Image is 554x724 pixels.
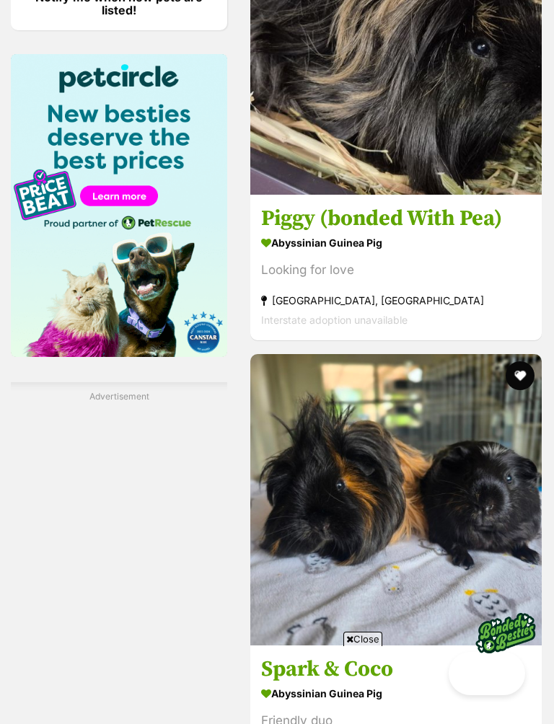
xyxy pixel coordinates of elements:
div: Looking for love [261,260,531,280]
iframe: Help Scout Beacon - Open [449,652,525,695]
img: Spark & Coco - Abyssinian Guinea Pig [250,354,542,645]
span: Interstate adoption unavailable [261,314,408,326]
span: Close [343,632,382,646]
h3: Piggy (bonded With Pea) [261,205,531,232]
button: favourite [506,361,535,390]
img: bonded besties [470,598,542,670]
strong: Abyssinian Guinea Pig [261,232,531,253]
iframe: Advertisement [14,652,540,717]
img: Pet Circle promo banner [11,54,227,357]
a: Piggy (bonded With Pea) Abyssinian Guinea Pig Looking for love [GEOGRAPHIC_DATA], [GEOGRAPHIC_DAT... [250,194,542,340]
strong: [GEOGRAPHIC_DATA], [GEOGRAPHIC_DATA] [261,291,531,310]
